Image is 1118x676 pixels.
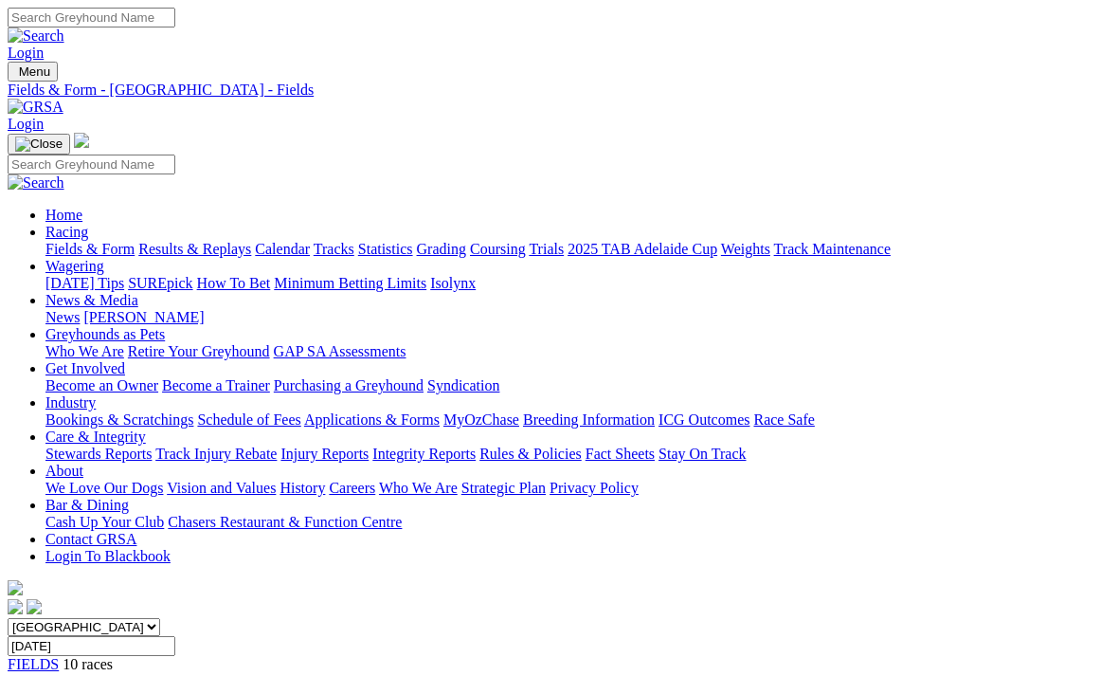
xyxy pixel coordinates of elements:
[45,429,146,445] a: Care & Integrity
[162,377,270,393] a: Become a Trainer
[45,275,1110,292] div: Wagering
[8,62,58,82] button: Toggle navigation
[658,411,749,428] a: ICG Outcomes
[45,343,124,359] a: Who We Are
[45,309,80,325] a: News
[8,580,23,595] img: logo-grsa-white.png
[8,636,175,656] input: Select date
[197,275,271,291] a: How To Bet
[8,599,23,614] img: facebook.svg
[45,480,1110,497] div: About
[167,480,276,496] a: Vision and Values
[45,446,1110,463] div: Care & Integrity
[45,241,1110,258] div: Racing
[45,411,1110,429] div: Industry
[274,275,426,291] a: Minimum Betting Limits
[45,480,163,496] a: We Love Our Dogs
[279,480,325,496] a: History
[138,241,251,257] a: Results & Replays
[19,64,50,79] span: Menu
[329,480,375,496] a: Careers
[45,309,1110,326] div: News & Media
[430,275,476,291] a: Isolynx
[523,411,655,428] a: Breeding Information
[8,174,64,192] img: Search
[358,241,413,257] a: Statistics
[168,514,402,530] a: Chasers Restaurant & Function Centre
[45,224,88,240] a: Racing
[45,531,136,547] a: Contact GRSA
[45,394,96,411] a: Industry
[568,241,717,257] a: 2025 TAB Adelaide Cup
[417,241,466,257] a: Grading
[45,258,104,274] a: Wagering
[443,411,519,428] a: MyOzChase
[8,8,175,27] input: Search
[8,155,175,174] input: Search
[372,446,476,462] a: Integrity Reports
[379,480,458,496] a: Who We Are
[8,99,63,116] img: GRSA
[45,411,193,428] a: Bookings & Scratchings
[529,241,564,257] a: Trials
[74,133,89,148] img: logo-grsa-white.png
[155,446,277,462] a: Track Injury Rebate
[45,514,1110,531] div: Bar & Dining
[721,241,770,257] a: Weights
[45,463,83,479] a: About
[45,360,125,376] a: Get Involved
[45,497,129,513] a: Bar & Dining
[197,411,300,428] a: Schedule of Fees
[45,446,152,462] a: Stewards Reports
[63,656,113,672] span: 10 races
[45,292,138,308] a: News & Media
[45,548,171,564] a: Login To Blackbook
[255,241,310,257] a: Calendar
[550,480,639,496] a: Privacy Policy
[45,241,135,257] a: Fields & Form
[274,377,424,393] a: Purchasing a Greyhound
[15,137,63,152] img: Close
[45,207,82,223] a: Home
[128,343,270,359] a: Retire Your Greyhound
[8,82,1110,99] a: Fields & Form - [GEOGRAPHIC_DATA] - Fields
[753,411,814,428] a: Race Safe
[280,446,369,462] a: Injury Reports
[45,377,158,393] a: Become an Owner
[586,446,655,462] a: Fact Sheets
[461,480,546,496] a: Strategic Plan
[470,241,526,257] a: Coursing
[8,27,64,45] img: Search
[45,377,1110,394] div: Get Involved
[128,275,192,291] a: SUREpick
[479,446,582,462] a: Rules & Policies
[8,134,70,155] button: Toggle navigation
[314,241,354,257] a: Tracks
[274,343,406,359] a: GAP SA Assessments
[8,45,44,61] a: Login
[45,275,124,291] a: [DATE] Tips
[8,656,59,672] a: FIELDS
[45,343,1110,360] div: Greyhounds as Pets
[304,411,440,428] a: Applications & Forms
[427,377,499,393] a: Syndication
[8,116,44,132] a: Login
[27,599,42,614] img: twitter.svg
[658,446,746,462] a: Stay On Track
[45,514,164,530] a: Cash Up Your Club
[83,309,204,325] a: [PERSON_NAME]
[45,326,165,342] a: Greyhounds as Pets
[774,241,891,257] a: Track Maintenance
